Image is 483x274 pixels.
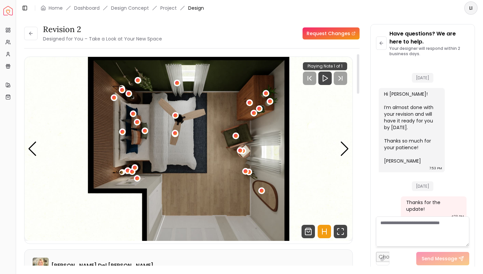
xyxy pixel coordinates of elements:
img: Spacejoy Logo [3,6,13,15]
li: Design Concept [111,5,149,11]
svg: Play [321,74,329,82]
span: Design [188,5,204,11]
span: [DATE] [412,73,433,83]
div: 5 / 5 [24,57,353,241]
nav: breadcrumb [41,5,204,11]
div: Carousel [24,57,353,241]
svg: Hotspots Toggle [318,225,331,238]
small: Designed for You – Take a Look at Your New Space [43,35,162,42]
p: Have questions? We are here to help. [389,30,469,46]
div: Thanks for the update! [406,199,460,212]
h6: [PERSON_NAME] Del [PERSON_NAME] [51,262,153,270]
a: Project [160,5,177,11]
svg: Fullscreen [334,225,347,238]
a: Dashboard [74,5,100,11]
img: Design Render 5 [24,57,353,241]
button: LI [464,1,478,15]
span: [DATE] [412,181,433,191]
a: Spacejoy [3,6,13,15]
div: 4:23 PM [451,213,464,220]
div: Hi [PERSON_NAME]! I’m almost done with your revision and will have it ready for you by [DATE]. Th... [384,91,438,164]
h3: Revision 2 [43,24,162,35]
svg: Shop Products from this design [302,225,315,238]
div: Playing Note 1 of 1 [303,62,347,70]
div: Next slide [340,142,349,156]
div: 7:53 PM [429,165,442,172]
div: Previous slide [28,142,37,156]
span: LI [465,2,477,14]
a: Home [49,5,63,11]
p: Your designer will respond within 2 business days. [389,46,469,57]
img: Tina Martin Del Campo [33,258,49,274]
a: Request Changes [303,27,360,39]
